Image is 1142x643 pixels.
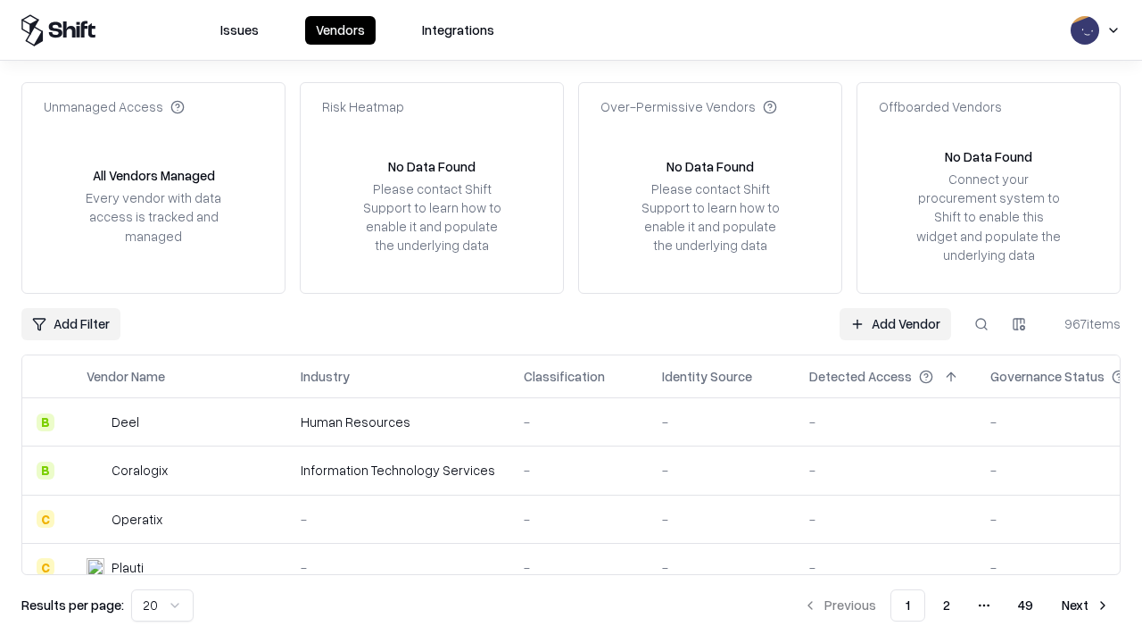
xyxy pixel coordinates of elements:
[210,16,269,45] button: Issues
[809,461,962,480] div: -
[301,558,495,577] div: -
[87,510,104,528] img: Operatix
[662,510,781,529] div: -
[662,558,781,577] div: -
[524,461,633,480] div: -
[305,16,376,45] button: Vendors
[636,180,784,255] div: Please contact Shift Support to learn how to enable it and populate the underlying data
[666,157,754,176] div: No Data Found
[792,589,1121,622] nav: pagination
[44,97,185,116] div: Unmanaged Access
[662,461,781,480] div: -
[524,510,633,529] div: -
[301,367,350,386] div: Industry
[890,589,925,622] button: 1
[1049,314,1121,333] div: 967 items
[79,188,228,245] div: Every vendor with data access is tracked and managed
[524,367,605,386] div: Classification
[945,147,1032,166] div: No Data Found
[37,413,54,431] div: B
[1004,589,1047,622] button: 49
[112,510,162,529] div: Operatix
[112,558,144,577] div: Plauti
[87,462,104,480] img: Coralogix
[93,166,215,185] div: All Vendors Managed
[809,510,962,529] div: -
[112,413,139,431] div: Deel
[929,589,964,622] button: 2
[21,596,124,614] p: Results per page:
[524,558,633,577] div: -
[112,461,168,480] div: Coralogix
[1051,589,1121,622] button: Next
[388,157,476,176] div: No Data Found
[322,97,404,116] div: Risk Heatmap
[662,413,781,431] div: -
[411,16,505,45] button: Integrations
[879,97,1002,116] div: Offboarded Vendors
[358,180,506,255] div: Please contact Shift Support to learn how to enable it and populate the underlying data
[809,367,912,386] div: Detected Access
[301,510,495,529] div: -
[914,170,1063,264] div: Connect your procurement system to Shift to enable this widget and populate the underlying data
[87,558,104,576] img: Plauti
[662,367,752,386] div: Identity Source
[21,308,120,340] button: Add Filter
[37,510,54,528] div: C
[301,413,495,431] div: Human Resources
[840,308,951,340] a: Add Vendor
[37,462,54,480] div: B
[301,461,495,480] div: Information Technology Services
[87,367,165,386] div: Vendor Name
[809,558,962,577] div: -
[990,367,1105,386] div: Governance Status
[600,97,777,116] div: Over-Permissive Vendors
[37,558,54,576] div: C
[809,413,962,431] div: -
[524,413,633,431] div: -
[87,413,104,431] img: Deel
